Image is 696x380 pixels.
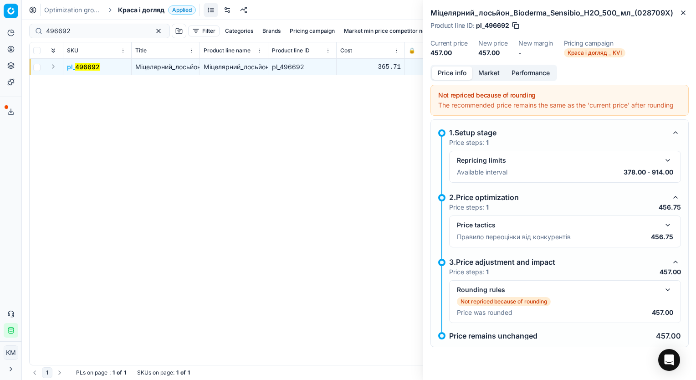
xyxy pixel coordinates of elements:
p: Not repriced because of rounding [461,298,547,305]
nav: breadcrumb [44,5,196,15]
p: Price remains unchanged [449,332,537,339]
p: Price steps: [449,138,489,147]
span: КM [4,346,18,359]
button: Go to next page [54,367,65,378]
div: Not repriced because of rounding [438,91,681,100]
p: 457.00 [660,267,681,277]
span: SKU [67,47,78,54]
p: Available interval [457,168,507,177]
button: Market min price competitor name [340,26,437,36]
span: Міцелярний_лосьйон_Bioderma_Sensibio_Н2О_500_мл_(028709X) [135,63,337,71]
p: 456.75 [651,232,673,241]
button: Performance [506,67,556,80]
button: Market [472,67,506,80]
button: КM [4,345,18,360]
button: Go to previous page [29,367,40,378]
span: Cost [340,47,352,54]
button: Price info [432,67,472,80]
strong: 1 [188,369,190,376]
div: Rounding rules [457,285,659,294]
dt: Current price [430,40,467,46]
p: 457.00 [652,308,673,317]
span: pl_ [67,62,100,72]
div: pl_496692 [272,62,333,72]
dd: 457.00 [430,48,467,57]
strong: 1 [486,139,489,146]
p: 456.75 [659,203,681,212]
h2: Міцелярний_лосьйон_Bioderma_Sensibio_Н2О_500_мл_(028709X) [430,7,689,18]
a: Optimization groups [44,5,102,15]
span: Product line ID : [430,22,474,29]
span: Title [135,47,147,54]
span: Краса і догляд _ KVI [564,48,625,57]
div: Repricing limits [457,156,659,165]
div: : [76,369,126,376]
p: Price was rounded [457,308,512,317]
p: Price steps: [449,203,489,212]
span: Product line name [204,47,251,54]
div: 2.Price optimization [449,192,666,203]
span: 🔒 [409,47,415,54]
button: Brands [259,26,284,36]
button: Categories [221,26,257,36]
input: Search by SKU or title [46,26,146,36]
span: pl_496692 [476,21,509,30]
strong: of [117,369,122,376]
div: 1.Setup stage [449,127,666,138]
div: The recommended price remains the same as the 'current price' after rounding [438,101,681,110]
button: Filter [188,26,220,36]
dd: 457.00 [478,48,507,57]
p: 457.00 [656,332,681,339]
span: Краса і доглядApplied [118,5,196,15]
strong: 1 [113,369,115,376]
span: Краса і догляд [118,5,164,15]
mark: 496692 [75,63,100,71]
button: Pricing campaign [286,26,338,36]
strong: 1 [176,369,179,376]
strong: 1 [486,268,489,276]
strong: of [180,369,186,376]
dd: - [518,48,553,57]
p: Price steps: [449,267,489,277]
p: 378.00 - 914.00 [624,168,673,177]
span: PLs on page [76,369,107,376]
dt: Pricing campaign [564,40,625,46]
button: Expand [48,61,59,72]
div: Міцелярний_лосьйон_Bioderma_Sensibio_Н2О_500_мл_(028709X) [204,62,264,72]
button: Expand all [48,45,59,56]
div: 3.Price adjustment and impact [449,257,666,267]
nav: pagination [29,367,65,378]
span: SKUs on page : [137,369,174,376]
strong: 1 [486,203,489,211]
span: Product line ID [272,47,310,54]
strong: 1 [124,369,126,376]
div: Open Intercom Messenger [658,349,680,371]
span: Applied [168,5,196,15]
dt: New margin [518,40,553,46]
div: Price tactics [457,221,659,230]
button: pl_496692 [67,62,100,72]
div: 365.71 [340,62,401,72]
p: Правило переоцінки від конкурентів [457,232,571,241]
button: 1 [42,367,52,378]
dt: New price [478,40,507,46]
